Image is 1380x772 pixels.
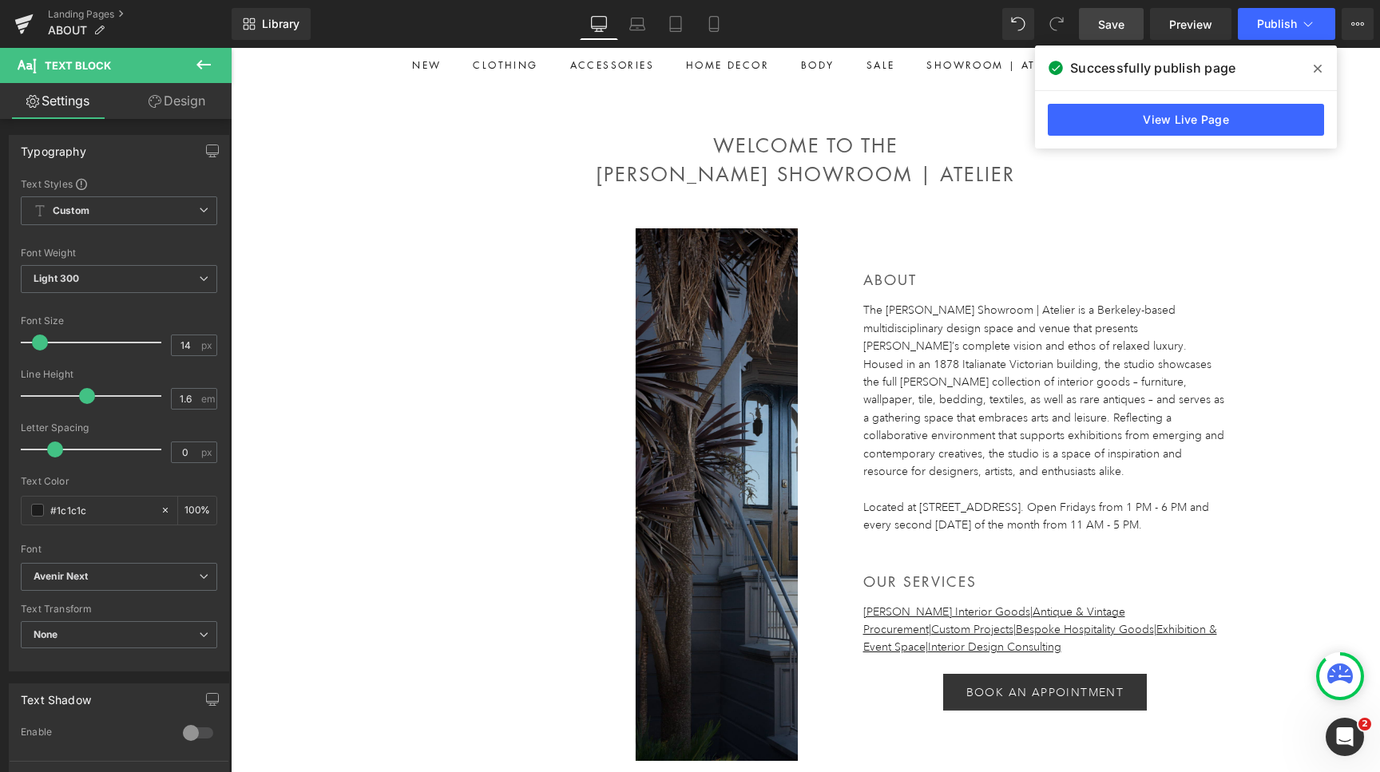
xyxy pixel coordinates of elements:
span: Save [1098,16,1124,33]
a: Tablet [656,8,695,40]
span: Library [262,17,299,31]
div: Text Transform [21,604,217,615]
div: Text Styles [21,177,217,190]
nav: Primary navigation [38,10,1111,26]
h3: ABOUT [632,220,1046,243]
div: Typography [21,136,86,158]
a: Preview [1150,8,1231,40]
a: Laptop [618,8,656,40]
div: Text Shadow [21,684,91,707]
i: Avenir Next [34,570,89,584]
button: More [1342,8,1374,40]
span: px [201,447,215,457]
span: Publish [1257,18,1297,30]
a: New Library [232,8,311,40]
a: Landing Pages [48,8,232,21]
a: BOOK AN APPOINTMENT [712,626,917,663]
button: Undo [1002,8,1034,40]
a: NEWS & EVENTS [868,10,968,26]
a: Desktop [580,8,618,40]
div: Font Weight [21,247,217,259]
div: | | | | | [632,545,998,627]
div: Font Size [21,315,217,327]
span: Preview [1169,16,1212,33]
div: Letter Spacing [21,422,217,434]
div: Line Height [21,369,217,380]
b: Light 300 [34,272,79,284]
summary: NEW [181,10,210,26]
span: em [201,394,215,404]
span: ABOUT [48,24,87,37]
summary: ACCESSORIES [339,10,423,26]
span: BOOK AN APPOINTMENT [736,635,894,654]
a: Custom Projects [700,574,783,588]
span: Successfully publish page [1070,58,1235,77]
a: Interior Design Consulting [697,592,831,606]
span: 2 [1358,718,1371,730]
div: % [178,497,216,525]
a: View Live Page [1048,104,1324,136]
h3: OUR SERVICES [632,522,1046,545]
b: Custom [53,204,89,218]
div: Text Color [21,476,217,487]
span: px [201,340,215,350]
a: Mobile [695,8,733,40]
button: Redo [1041,8,1073,40]
summary: SHOWROOM | ATELIER [696,10,835,26]
div: Font [21,544,217,555]
input: Color [50,501,153,519]
a: Bespoke Hospitality Goods [785,574,923,588]
button: Publish [1238,8,1335,40]
span: Text Block [45,59,111,72]
summary: SALE [636,10,664,26]
div: The [PERSON_NAME] Showroom | Atelier is a Berkeley-based multidisciplinary design space and venue... [632,253,998,432]
div: Located at [STREET_ADDRESS]. Open Fridays from 1 PM - 6 PM and every second [DATE] of the month f... [632,450,998,486]
summary: CLOTHING [242,10,307,26]
a: [PERSON_NAME] Interior Goods [632,556,799,571]
summary: BODY [570,10,604,26]
summary: HOME DECOR [455,10,538,26]
iframe: Intercom live chat [1326,718,1364,756]
b: None [34,628,58,640]
a: Design [119,83,235,119]
div: Enable [21,726,167,742]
